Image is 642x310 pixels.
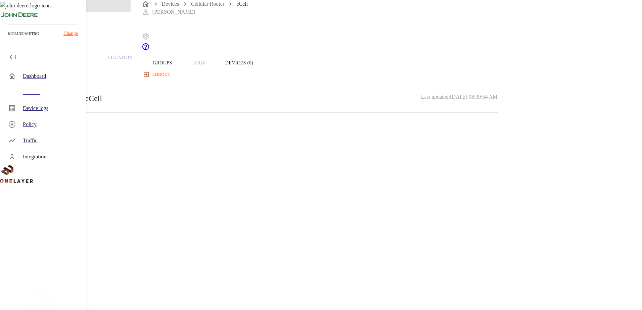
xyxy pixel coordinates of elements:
[162,1,179,7] a: Devices
[142,69,173,80] button: logout
[16,92,102,104] p: Devices connected to eCell
[152,8,195,16] p: [PERSON_NAME]
[142,46,150,52] a: onelayer-support
[421,92,498,104] h3: Last updated: [DATE] 08:39:54 AM
[142,69,587,80] a: logout
[191,1,224,7] a: Cellular Router
[142,46,150,52] span: Support Portal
